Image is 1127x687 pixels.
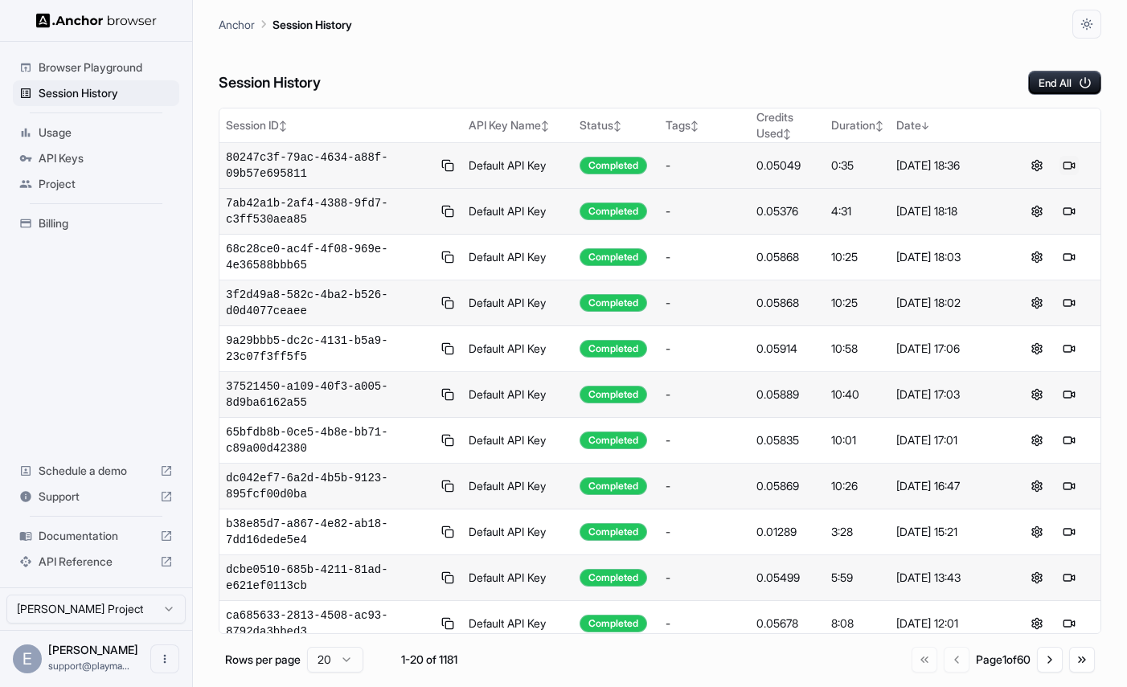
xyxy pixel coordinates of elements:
[666,249,744,265] div: -
[691,120,699,132] span: ↕
[756,386,818,403] div: 0.05889
[1028,71,1101,95] button: End All
[13,211,179,236] div: Billing
[273,16,352,33] p: Session History
[462,464,572,509] td: Default API Key
[226,607,433,640] span: ca685633-2813-4508-ac93-8792da3bbed3
[580,248,647,266] div: Completed
[756,524,818,540] div: 0.01289
[226,287,433,319] span: 3f2d49a8-582c-4ba2-b526-d0d4077ceaee
[896,341,999,357] div: [DATE] 17:06
[580,477,647,495] div: Completed
[756,203,818,219] div: 0.05376
[756,341,818,357] div: 0.05914
[896,432,999,448] div: [DATE] 17:01
[150,644,179,673] button: Open menu
[896,615,999,632] div: [DATE] 12:01
[896,157,999,174] div: [DATE] 18:36
[462,372,572,418] td: Default API Key
[469,117,566,133] div: API Key Name
[39,59,173,76] span: Browser Playground
[580,386,647,403] div: Completed
[226,378,433,411] span: 37521450-a109-40f3-a005-8d9ba6162a55
[756,432,818,448] div: 0.05835
[39,150,173,166] span: API Keys
[756,615,818,632] div: 0.05678
[666,341,744,357] div: -
[13,145,179,171] div: API Keys
[666,117,744,133] div: Tags
[580,569,647,587] div: Completed
[666,524,744,540] div: -
[462,509,572,555] td: Default API Key
[896,295,999,311] div: [DATE] 18:02
[462,143,572,189] td: Default API Key
[831,341,883,357] div: 10:58
[13,549,179,575] div: API Reference
[756,478,818,494] div: 0.05869
[896,386,999,403] div: [DATE] 17:03
[219,15,352,33] nav: breadcrumb
[279,120,287,132] span: ↕
[226,195,433,227] span: 7ab42a1b-2af4-4388-9fd7-c3ff530aea85
[896,524,999,540] div: [DATE] 15:21
[219,72,321,95] h6: Session History
[921,120,929,132] span: ↓
[666,432,744,448] div: -
[831,203,883,219] div: 4:31
[580,294,647,312] div: Completed
[13,484,179,509] div: Support
[13,80,179,106] div: Session History
[226,424,433,456] span: 65bfdb8b-0ce5-4b8e-bb71-c89a00d42380
[580,340,647,358] div: Completed
[831,249,883,265] div: 10:25
[666,157,744,174] div: -
[666,386,744,403] div: -
[39,528,154,544] span: Documentation
[896,478,999,494] div: [DATE] 16:47
[831,478,883,494] div: 10:26
[39,215,173,231] span: Billing
[875,120,883,132] span: ↕
[580,117,654,133] div: Status
[666,295,744,311] div: -
[39,125,173,141] span: Usage
[48,660,129,672] span: support@playmatic.ai
[219,16,255,33] p: Anchor
[462,555,572,601] td: Default API Key
[13,523,179,549] div: Documentation
[666,615,744,632] div: -
[226,516,433,548] span: b38e85d7-a867-4e82-ab18-7dd16dede5e4
[580,615,647,632] div: Completed
[666,570,744,586] div: -
[580,523,647,541] div: Completed
[541,120,549,132] span: ↕
[756,570,818,586] div: 0.05499
[225,652,301,668] p: Rows per page
[226,470,433,502] span: dc042ef7-6a2d-4b5b-9123-895fcf00d0ba
[831,157,883,174] div: 0:35
[756,295,818,311] div: 0.05868
[756,249,818,265] div: 0.05868
[831,295,883,311] div: 10:25
[613,120,621,132] span: ↕
[783,128,791,140] span: ↕
[831,386,883,403] div: 10:40
[580,431,647,449] div: Completed
[666,478,744,494] div: -
[39,554,154,570] span: API Reference
[831,117,883,133] div: Duration
[756,109,818,141] div: Credits Used
[666,203,744,219] div: -
[48,643,138,656] span: Edward Sun
[896,249,999,265] div: [DATE] 18:03
[462,326,572,372] td: Default API Key
[13,171,179,197] div: Project
[896,570,999,586] div: [DATE] 13:43
[896,203,999,219] div: [DATE] 18:18
[13,644,42,673] div: E
[36,13,157,28] img: Anchor Logo
[226,562,433,594] span: dcbe0510-685b-4211-81ad-e621ef0113cb
[896,117,999,133] div: Date
[39,85,173,101] span: Session History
